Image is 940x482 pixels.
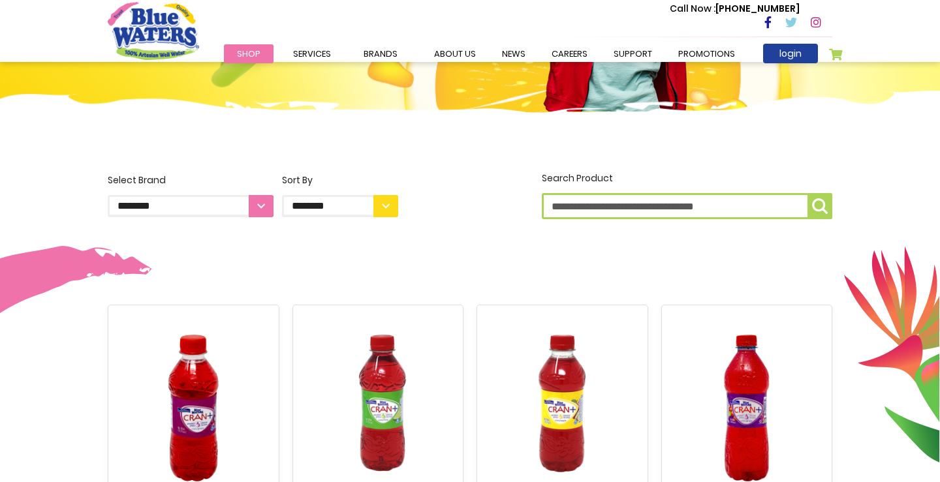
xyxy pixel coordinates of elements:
a: login [763,44,818,63]
a: store logo [108,2,199,59]
div: Sort By [282,173,398,187]
input: Search Product [542,193,832,219]
select: Select Brand [108,195,274,217]
img: search-icon.png [812,198,828,214]
a: Promotions [665,44,748,63]
button: Search Product [807,193,832,219]
span: Call Now : [670,2,715,15]
span: Brands [364,48,398,60]
label: Select Brand [108,173,274,217]
label: Search Product [542,172,832,219]
span: Services [293,48,331,60]
span: Shop [237,48,260,60]
a: support [601,44,665,63]
p: [PHONE_NUMBER] [670,2,800,16]
select: Sort By [282,195,398,217]
a: careers [539,44,601,63]
a: about us [421,44,489,63]
a: News [489,44,539,63]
